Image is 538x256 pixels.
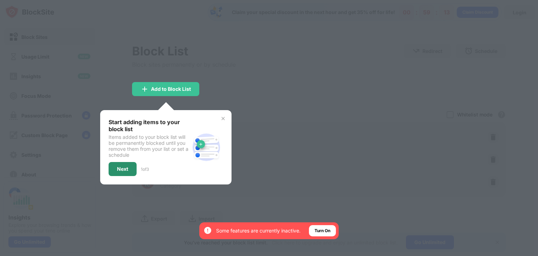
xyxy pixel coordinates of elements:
div: Items added to your block list will be permanently blocked until you remove them from your list o... [109,134,189,158]
img: x-button.svg [220,116,226,121]
img: block-site.svg [189,130,223,164]
div: Next [117,166,128,172]
div: Add to Block List [151,86,191,92]
div: Turn On [315,227,330,234]
div: Start adding items to your block list [109,119,189,133]
div: Some features are currently inactive. [216,227,301,234]
img: error-circle-white.svg [204,226,212,235]
div: 1 of 3 [141,167,149,172]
